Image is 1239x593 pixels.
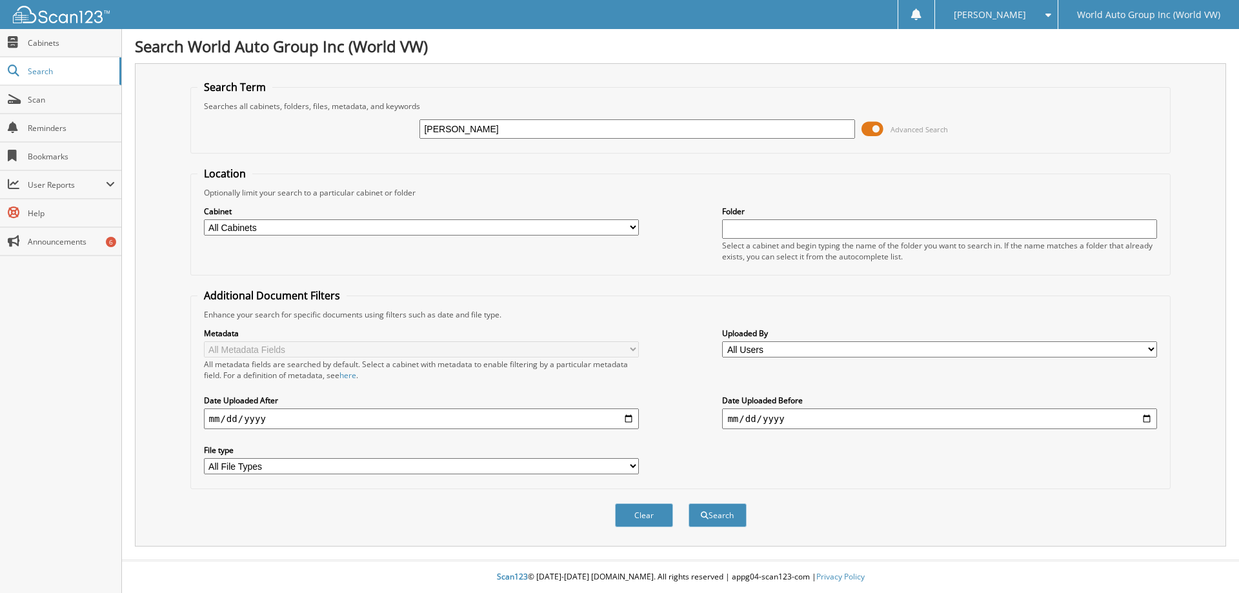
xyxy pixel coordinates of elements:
label: Folder [722,206,1157,217]
div: Select a cabinet and begin typing the name of the folder you want to search in. If the name match... [722,240,1157,262]
span: Scan123 [497,571,528,582]
span: Scan [28,94,115,105]
button: Search [689,503,747,527]
div: Enhance your search for specific documents using filters such as date and file type. [197,309,1164,320]
button: Clear [615,503,673,527]
span: Reminders [28,123,115,134]
img: scan123-logo-white.svg [13,6,110,23]
label: Uploaded By [722,328,1157,339]
div: © [DATE]-[DATE] [DOMAIN_NAME]. All rights reserved | appg04-scan123-com | [122,561,1239,593]
div: All metadata fields are searched by default. Select a cabinet with metadata to enable filtering b... [204,359,639,381]
h1: Search World Auto Group Inc (World VW) [135,35,1226,57]
span: Help [28,208,115,219]
span: Search [28,66,113,77]
span: World Auto Group Inc (World VW) [1077,11,1220,19]
input: start [204,408,639,429]
input: end [722,408,1157,429]
label: Date Uploaded Before [722,395,1157,406]
span: User Reports [28,179,106,190]
a: here [339,370,356,381]
span: Announcements [28,236,115,247]
label: File type [204,445,639,456]
legend: Location [197,166,252,181]
span: Advanced Search [891,125,948,134]
label: Date Uploaded After [204,395,639,406]
label: Metadata [204,328,639,339]
legend: Search Term [197,80,272,94]
div: Optionally limit your search to a particular cabinet or folder [197,187,1164,198]
span: Cabinets [28,37,115,48]
legend: Additional Document Filters [197,288,347,303]
iframe: Chat Widget [1174,531,1239,593]
a: Privacy Policy [816,571,865,582]
span: Bookmarks [28,151,115,162]
div: Searches all cabinets, folders, files, metadata, and keywords [197,101,1164,112]
label: Cabinet [204,206,639,217]
div: 6 [106,237,116,247]
span: [PERSON_NAME] [954,11,1026,19]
